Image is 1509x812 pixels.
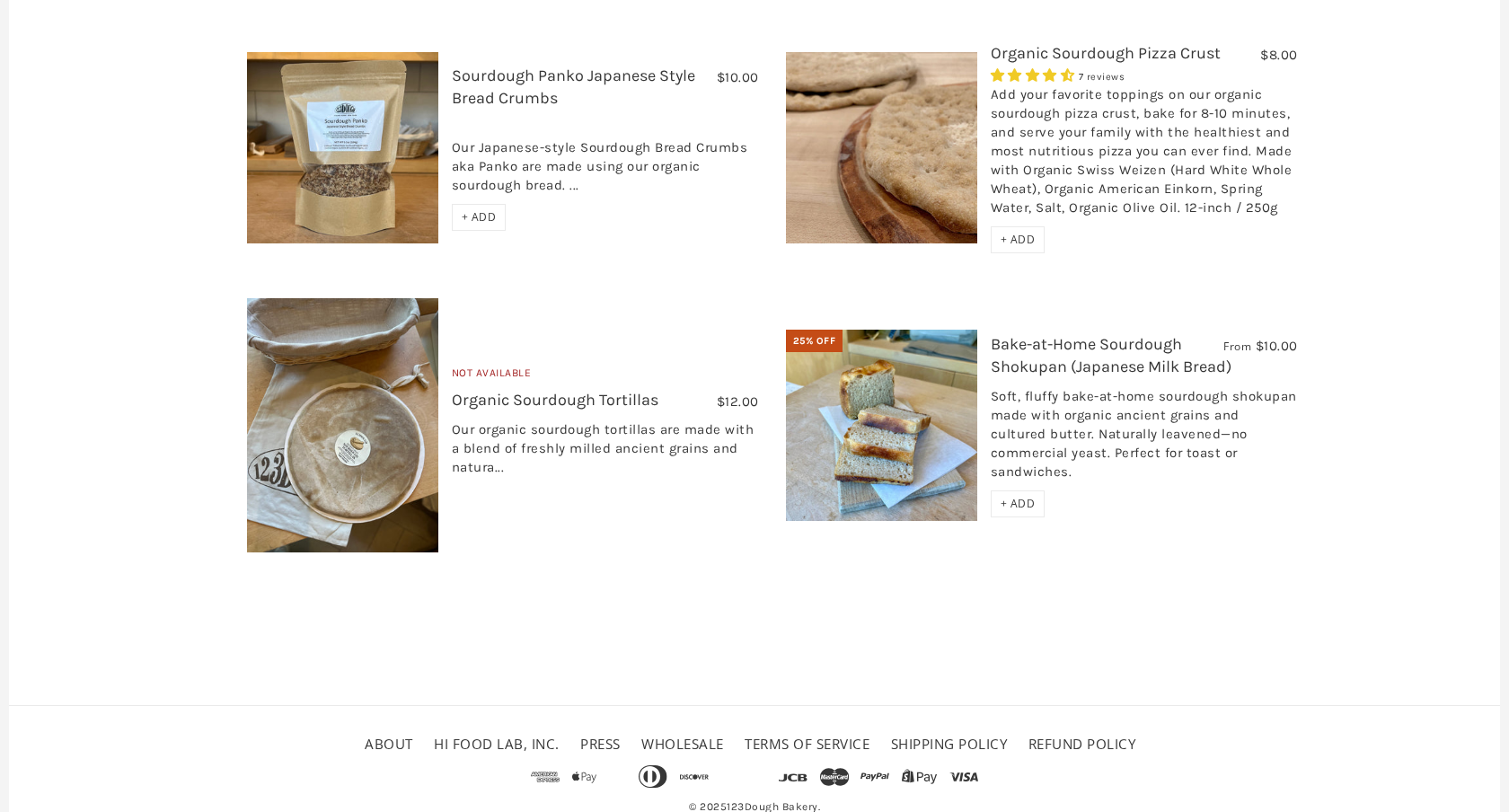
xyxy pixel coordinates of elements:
ul: Secondary [360,728,1149,760]
a: Wholesale [641,735,724,753]
div: Our organic sourdough tortillas are made with a blend of freshly milled ancient grains and natura... [452,420,759,486]
a: About [365,735,413,753]
img: Organic Sourdough Pizza Crust [786,52,977,243]
div: Add your favorite toppings on our organic sourdough pizza crust, bake for 8-10 minutes, and serve... [991,85,1298,226]
span: $8.00 [1260,47,1298,63]
div: Soft, fluffy bake-at-home sourdough shokupan made with organic ancient grains and cultured butter... [991,387,1298,490]
a: Bake-at-Home Sourdough Shokupan (Japanese Milk Bread) [991,334,1231,376]
a: Refund policy [1028,735,1136,753]
a: Shipping Policy [891,735,1008,753]
span: + ADD [462,209,497,225]
a: Organic Sourdough Tortillas [452,390,658,410]
span: 4.29 stars [991,67,1079,84]
div: Not Available [452,365,759,389]
span: $10.00 [717,69,759,85]
div: + ADD [991,490,1046,517]
span: $12.00 [717,393,759,410]
span: + ADD [1001,232,1036,247]
span: 7 reviews [1079,71,1125,83]
span: From [1223,339,1251,354]
img: Sourdough Panko Japanese Style Bread Crumbs [247,52,438,243]
span: + ADD [1001,496,1036,511]
div: Our Japanese-style Sourdough Bread Crumbs aka Panko are made using our organic sourdough bread. ... [452,119,759,204]
span: $10.00 [1256,338,1298,354]
div: + ADD [991,226,1046,253]
img: Organic Sourdough Tortillas [247,298,438,553]
img: Bake-at-Home Sourdough Shokupan (Japanese Milk Bread) [786,330,977,522]
a: Sourdough Panko Japanese Style Bread Crumbs [452,66,695,108]
div: 25% OFF [786,330,843,353]
a: HI FOOD LAB, INC. [434,735,560,753]
a: Terms of service [745,735,869,753]
a: Organic Sourdough Pizza Crust [991,43,1221,63]
a: Press [580,735,621,753]
div: + ADD [452,204,507,231]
